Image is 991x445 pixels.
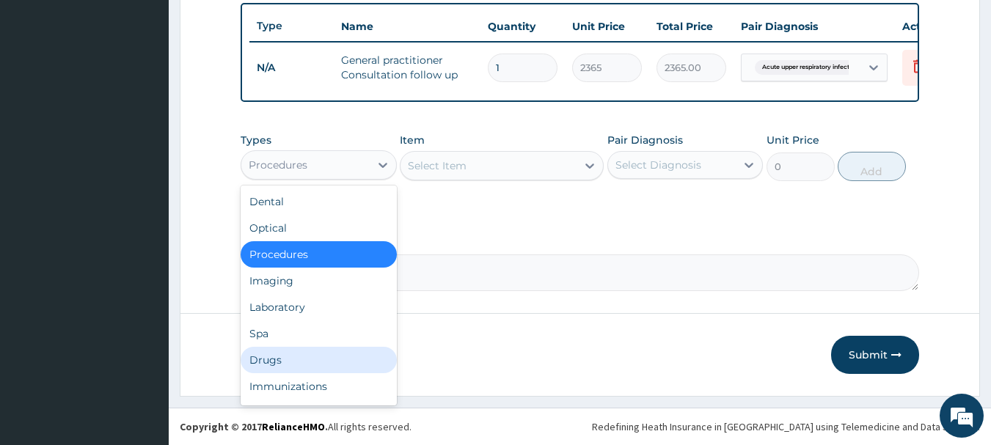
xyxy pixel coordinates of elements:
[734,12,895,41] th: Pair Diagnosis
[7,293,279,344] textarea: Type your message and hit 'Enter'
[334,45,480,89] td: General practitioner Consultation follow up
[649,12,734,41] th: Total Price
[607,133,683,147] label: Pair Diagnosis
[241,268,397,294] div: Imaging
[480,12,565,41] th: Quantity
[838,152,906,181] button: Add
[400,133,425,147] label: Item
[241,347,397,373] div: Drugs
[334,12,480,41] th: Name
[241,241,397,268] div: Procedures
[767,133,819,147] label: Unit Price
[241,294,397,320] div: Laboratory
[249,158,307,172] div: Procedures
[241,400,397,426] div: Others
[831,336,919,374] button: Submit
[755,60,861,75] span: Acute upper respiratory infect...
[249,54,334,81] td: N/A
[76,82,246,101] div: Chat with us now
[241,7,276,43] div: Minimize live chat window
[241,215,397,241] div: Optical
[241,188,397,215] div: Dental
[85,130,202,279] span: We're online!
[262,420,325,433] a: RelianceHMO
[565,12,649,41] th: Unit Price
[241,134,271,147] label: Types
[180,420,328,433] strong: Copyright © 2017 .
[895,12,968,41] th: Actions
[241,320,397,347] div: Spa
[249,12,334,40] th: Type
[615,158,701,172] div: Select Diagnosis
[408,158,467,173] div: Select Item
[27,73,59,110] img: d_794563401_company_1708531726252_794563401
[169,408,991,445] footer: All rights reserved.
[241,373,397,400] div: Immunizations
[241,234,920,246] label: Comment
[592,419,980,434] div: Redefining Heath Insurance in [GEOGRAPHIC_DATA] using Telemedicine and Data Science!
